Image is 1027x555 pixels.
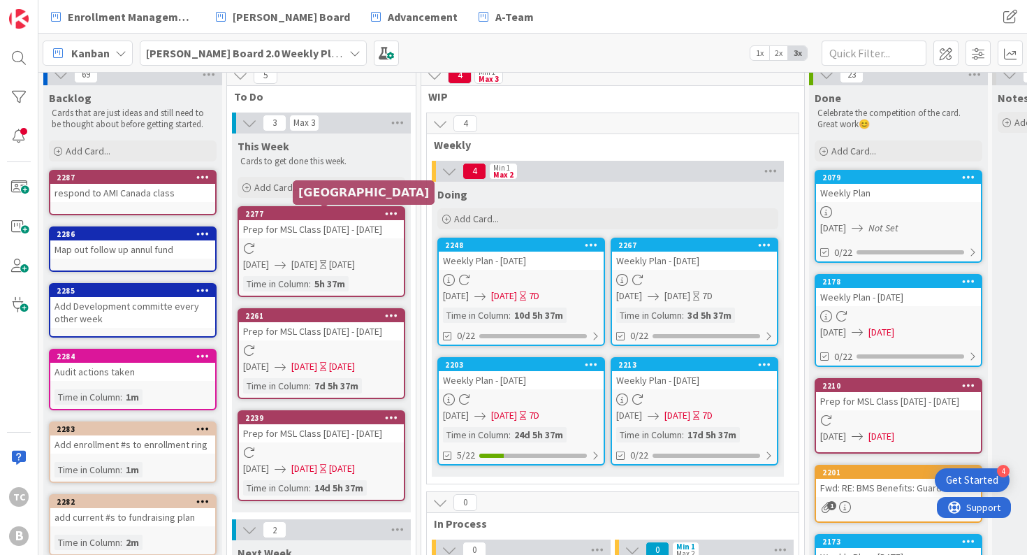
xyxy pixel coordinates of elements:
[822,381,981,391] div: 2210
[816,275,981,288] div: 2178
[495,8,534,25] span: A-Team
[453,494,477,511] span: 0
[239,310,404,322] div: 2261
[470,4,542,29] a: A-Team
[935,468,1010,492] div: Open Get Started checklist, remaining modules: 4
[618,240,777,250] div: 2267
[50,171,215,202] div: 2287respond to AMI Canada class
[122,389,143,405] div: 1m
[612,359,777,371] div: 2213
[816,275,981,306] div: 2178Weekly Plan - [DATE]
[612,371,777,389] div: Weekly Plan - [DATE]
[311,378,362,394] div: 7d 5h 37m
[868,222,898,234] i: Not Set
[868,325,894,340] span: [DATE]
[454,212,499,225] span: Add Card...
[239,310,404,340] div: 2261Prep for MSL Class [DATE] - [DATE]
[676,543,695,550] div: Min 1
[329,461,355,476] div: [DATE]
[50,350,215,363] div: 2284
[238,139,289,153] span: This Week
[529,289,539,303] div: 7D
[329,359,355,374] div: [DATE]
[822,277,981,287] div: 2178
[329,257,355,272] div: [DATE]
[50,297,215,328] div: Add Development committe every other week
[511,427,567,442] div: 24d 5h 37m
[493,171,513,178] div: Max 2
[207,4,358,29] a: [PERSON_NAME] Board
[71,45,110,62] span: Kanban
[254,181,299,194] span: Add Card...
[245,413,404,423] div: 2239
[120,535,122,550] span: :
[243,461,269,476] span: [DATE]
[462,163,486,180] span: 4
[820,429,846,444] span: [DATE]
[439,371,604,389] div: Weekly Plan - [DATE]
[491,289,517,303] span: [DATE]
[243,359,269,374] span: [DATE]
[243,276,309,291] div: Time in Column
[428,89,787,103] span: WIP
[57,497,215,507] div: 2282
[50,435,215,454] div: Add enrollment #s to enrollment ring
[57,352,215,361] div: 2284
[816,380,981,410] div: 2210Prep for MSL Class [DATE] - [DATE]
[122,462,143,477] div: 1m
[239,412,404,442] div: 2239Prep for MSL Class [DATE] - [DATE]
[817,108,979,131] p: Celebrate the competition of the card. Great work
[363,4,466,29] a: Advancement
[616,427,682,442] div: Time in Column
[616,289,642,303] span: [DATE]
[50,423,215,435] div: 2283
[239,220,404,238] div: Prep for MSL Class [DATE] - [DATE]
[822,173,981,182] div: 2079
[439,359,604,371] div: 2203
[57,229,215,239] div: 2286
[509,427,511,442] span: :
[946,473,998,487] div: Get Started
[388,8,458,25] span: Advancement
[664,289,690,303] span: [DATE]
[612,359,777,389] div: 2213Weekly Plan - [DATE]
[57,424,215,434] div: 2283
[834,349,852,364] span: 0/22
[120,389,122,405] span: :
[50,496,215,508] div: 2282
[816,479,981,497] div: Fwd: RE: BMS Benefits: Guardian
[616,408,642,423] span: [DATE]
[52,108,214,131] p: Cards that are just ideas and still need to be thought about before getting started.
[311,276,349,291] div: 5h 37m
[445,240,604,250] div: 2248
[788,46,807,60] span: 3x
[50,363,215,381] div: Audit actions taken
[868,429,894,444] span: [DATE]
[50,508,215,526] div: add current #s to fundraising plan
[233,8,350,25] span: [PERSON_NAME] Board
[816,380,981,392] div: 2210
[243,480,309,496] div: Time in Column
[859,118,870,130] span: 😊
[245,311,404,321] div: 2261
[453,115,477,132] span: 4
[146,46,366,60] b: [PERSON_NAME] Board 2.0 Weekly Planning
[702,408,713,423] div: 7D
[68,8,195,25] span: Enrollment Management
[816,392,981,410] div: Prep for MSL Class [DATE] - [DATE]
[50,284,215,328] div: 2285Add Development committe every other week
[769,46,788,60] span: 2x
[443,308,509,323] div: Time in Column
[291,461,317,476] span: [DATE]
[834,245,852,260] span: 0/22
[612,239,777,252] div: 2267
[816,466,981,497] div: 2201Fwd: RE: BMS Benefits: Guardian
[54,389,120,405] div: Time in Column
[511,308,567,323] div: 10d 5h 37m
[239,424,404,442] div: Prep for MSL Class [DATE] - [DATE]
[9,9,29,29] img: Visit kanbanzone.com
[9,487,29,507] div: TC
[822,468,981,477] div: 2201
[298,186,429,199] h5: [GEOGRAPHIC_DATA]
[243,257,269,272] span: [DATE]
